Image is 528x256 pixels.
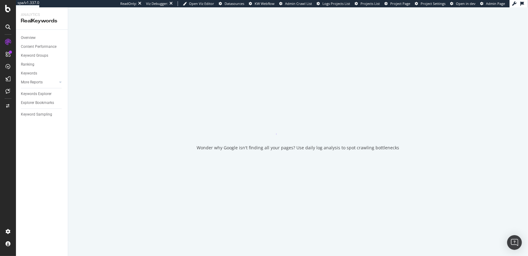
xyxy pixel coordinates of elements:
span: Admin Crawl List [285,1,312,6]
a: Keywords [21,70,64,77]
a: More Reports [21,79,57,86]
span: Project Page [390,1,410,6]
div: Explorer Bookmarks [21,100,54,106]
a: Project Page [384,1,410,6]
span: Project Settings [421,1,445,6]
a: Keywords Explorer [21,91,64,97]
a: Overview [21,35,64,41]
div: Content Performance [21,44,56,50]
span: Logs Projects List [322,1,350,6]
div: More Reports [21,79,43,86]
a: Projects List [355,1,380,6]
span: Datasources [225,1,244,6]
div: animation [276,113,320,135]
div: Analytics [21,12,63,17]
a: Content Performance [21,44,64,50]
a: Open in dev [450,1,476,6]
span: Open Viz Editor [189,1,214,6]
a: Project Settings [415,1,445,6]
span: Projects List [360,1,380,6]
div: Keywords [21,70,37,77]
span: KW Webflow [255,1,275,6]
div: Overview [21,35,36,41]
div: Wonder why Google isn't finding all your pages? Use daily log analysis to spot crawling bottlenecks [197,145,399,151]
a: Logs Projects List [317,1,350,6]
div: Open Intercom Messenger [507,235,522,250]
div: ReadOnly: [120,1,137,6]
a: Keyword Groups [21,52,64,59]
span: Admin Page [486,1,505,6]
a: Datasources [219,1,244,6]
div: Keyword Groups [21,52,48,59]
a: Keyword Sampling [21,111,64,118]
div: RealKeywords [21,17,63,25]
a: Open Viz Editor [183,1,214,6]
div: Viz Debugger: [146,1,168,6]
div: Ranking [21,61,34,68]
span: Open in dev [456,1,476,6]
div: Keywords Explorer [21,91,52,97]
a: Admin Page [480,1,505,6]
a: Explorer Bookmarks [21,100,64,106]
a: Ranking [21,61,64,68]
div: Keyword Sampling [21,111,52,118]
a: Admin Crawl List [279,1,312,6]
